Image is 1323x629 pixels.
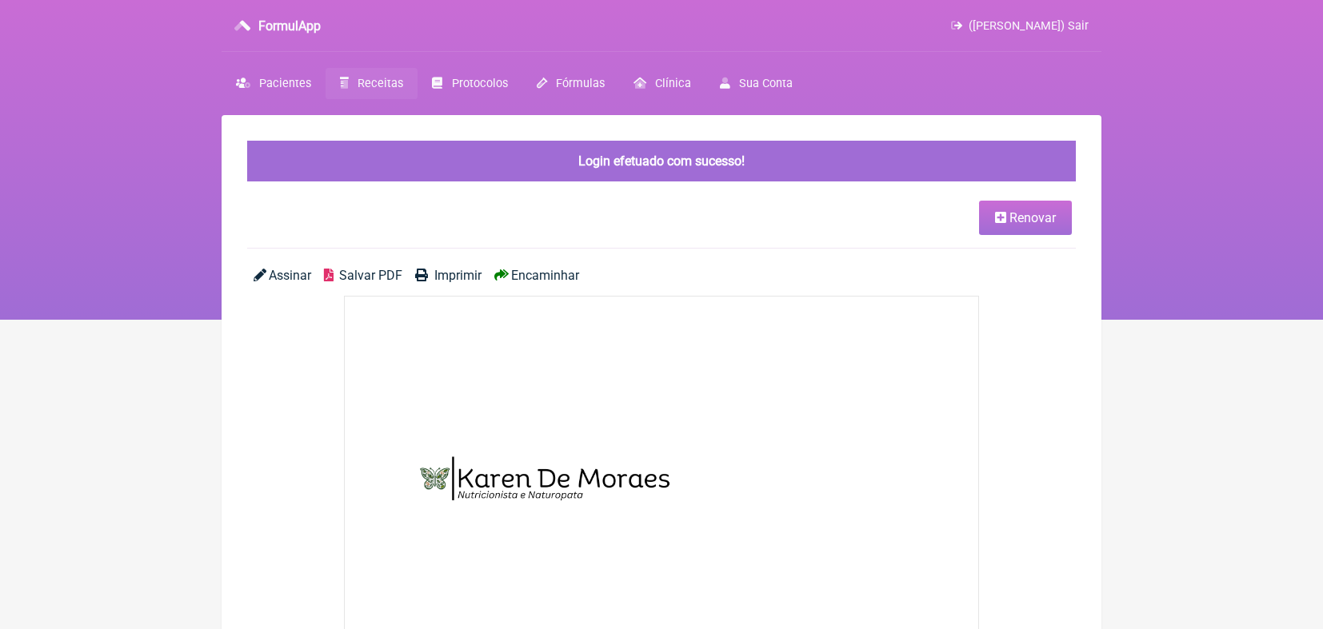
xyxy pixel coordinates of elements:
[434,268,482,283] span: Imprimir
[705,68,807,99] a: Sua Conta
[979,201,1072,235] a: Renovar
[358,77,403,90] span: Receitas
[247,141,1076,181] div: Login efetuado com sucesso!
[619,68,705,99] a: Clínica
[418,68,522,99] a: Protocolos
[258,18,321,34] h3: FormulApp
[326,68,418,99] a: Receitas
[324,268,402,283] a: Salvar PDF
[259,77,311,90] span: Pacientes
[494,268,579,283] a: Encaminhar
[739,77,793,90] span: Sua Conta
[452,77,508,90] span: Protocolos
[1009,210,1056,225] span: Renovar
[522,68,619,99] a: Fórmulas
[339,268,402,283] span: Salvar PDF
[951,19,1089,33] a: ([PERSON_NAME]) Sair
[556,77,605,90] span: Fórmulas
[222,68,326,99] a: Pacientes
[269,268,311,283] span: Assinar
[254,268,311,283] a: Assinar
[969,19,1089,33] span: ([PERSON_NAME]) Sair
[511,268,579,283] span: Encaminhar
[655,77,691,90] span: Clínica
[415,268,481,283] a: Imprimir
